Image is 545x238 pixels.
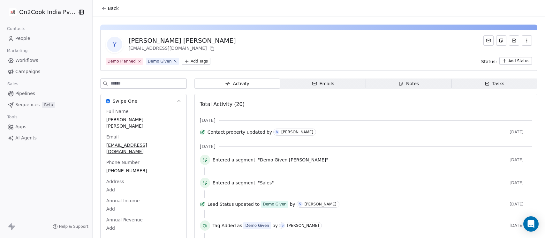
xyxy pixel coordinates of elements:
[282,223,284,228] div: S
[5,133,87,143] a: AI Agents
[213,222,236,229] span: Tag Added
[113,98,138,104] span: Swipe One
[510,223,532,228] span: [DATE]
[19,8,76,16] span: On2Cook India Pvt. Ltd.
[53,224,88,229] a: Help & Support
[106,225,181,231] span: Add
[258,180,274,186] span: "Sales"
[235,201,260,207] span: updated to
[510,157,532,162] span: [DATE]
[208,129,225,135] span: Contact
[4,46,30,56] span: Marketing
[510,130,532,135] span: [DATE]
[4,24,28,33] span: Contacts
[106,187,181,193] span: Add
[4,79,21,89] span: Sales
[200,117,216,123] span: [DATE]
[481,58,497,65] span: Status:
[226,129,265,135] span: property updated
[237,222,242,229] span: as
[510,202,532,207] span: [DATE]
[148,58,172,64] div: Demo Given
[281,130,313,134] div: [PERSON_NAME]
[15,101,40,108] span: Sequences
[105,159,141,166] span: Phone Number
[398,80,419,87] div: Notes
[105,134,120,140] span: Email
[105,217,144,223] span: Annual Revenue
[213,180,255,186] span: Entered a segment
[510,180,532,185] span: [DATE]
[106,206,181,212] span: Add
[5,88,87,99] a: Pipelines
[258,157,328,163] span: "Demo Given [PERSON_NAME]"
[15,57,38,64] span: Workflows
[107,37,122,52] span: Y
[182,58,210,65] button: Add Tags
[267,129,272,135] span: by
[5,122,87,132] a: Apps
[5,33,87,44] a: People
[15,135,37,141] span: AI Agents
[15,123,26,130] span: Apps
[305,202,337,206] div: [PERSON_NAME]
[108,58,136,64] div: Demo Planned
[129,36,236,45] div: [PERSON_NAME] [PERSON_NAME]
[106,142,181,155] span: [EMAIL_ADDRESS][DOMAIN_NAME]
[108,5,119,11] span: Back
[200,101,245,107] span: Total Activity (20)
[105,197,141,204] span: Annual Income
[276,130,278,135] div: A
[105,108,130,115] span: Full Name
[4,112,20,122] span: Tools
[8,7,73,18] button: On2Cook India Pvt. Ltd.
[263,201,286,207] div: Demo Given
[9,8,17,16] img: on2cook%20logo-04%20copy.jpg
[272,222,278,229] span: by
[59,224,88,229] span: Help & Support
[15,35,30,42] span: People
[287,223,319,228] div: [PERSON_NAME]
[485,80,504,87] div: Tasks
[200,143,216,150] span: [DATE]
[213,157,255,163] span: Entered a segment
[106,167,181,174] span: [PHONE_NUMBER]
[106,99,110,103] img: Swipe One
[106,116,181,129] span: [PERSON_NAME] [PERSON_NAME]
[299,202,301,207] div: S
[101,94,186,108] button: Swipe OneSwipe One
[290,201,295,207] span: by
[312,80,334,87] div: Emails
[15,68,40,75] span: Campaigns
[15,90,35,97] span: Pipelines
[129,45,236,53] div: [EMAIL_ADDRESS][DOMAIN_NAME]
[5,55,87,66] a: Workflows
[105,178,125,185] span: Address
[5,100,87,110] a: SequencesBeta
[98,3,123,14] button: Back
[499,57,532,65] button: Add Status
[208,201,234,207] span: Lead Status
[523,216,539,232] div: Open Intercom Messenger
[5,66,87,77] a: Campaigns
[42,102,55,108] span: Beta
[245,223,269,228] div: Demo Given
